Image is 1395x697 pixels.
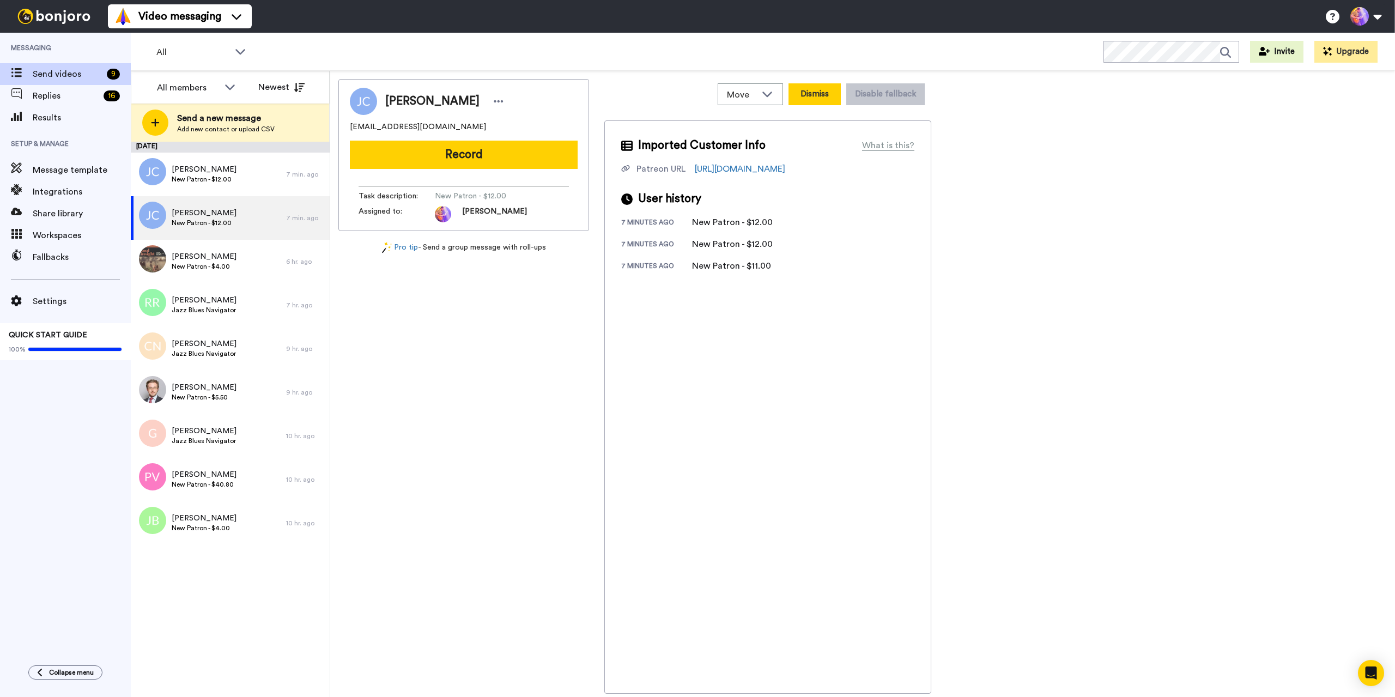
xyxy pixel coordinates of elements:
img: g.png [139,420,166,447]
a: Pro tip [382,242,418,253]
button: Upgrade [1314,41,1378,63]
span: Jazz Blues Navigator [172,349,236,358]
div: 7 minutes ago [621,218,692,229]
button: Record [350,141,578,169]
span: New Patron - $4.00 [172,262,236,271]
span: [PERSON_NAME] [172,251,236,262]
button: Dismiss [789,83,841,105]
span: [PERSON_NAME] [462,206,527,222]
img: Image of JEAN CHRISTOPHE FALGAS [350,88,377,115]
span: All [156,46,229,59]
div: 10 hr. ago [286,519,324,528]
span: New Patron - $12.00 [435,191,538,202]
div: 16 [104,90,120,101]
img: photo.jpg [435,206,451,222]
span: Assigned to: [359,206,435,222]
div: 7 minutes ago [621,240,692,251]
span: Settings [33,295,131,308]
img: b748a462-fe88-4779-899b-eb211e654c77.jpg [139,376,166,403]
span: Add new contact or upload CSV [177,125,275,134]
div: Open Intercom Messenger [1358,660,1384,686]
span: Jazz Blues Navigator [172,306,236,314]
div: What is this? [862,139,914,152]
div: New Patron - $11.00 [692,259,771,272]
img: bj-logo-header-white.svg [13,9,95,24]
span: [PERSON_NAME] [172,469,236,480]
button: Disable fallback [846,83,925,105]
span: [PERSON_NAME] [172,382,236,393]
span: New Patron - $5.50 [172,393,236,402]
img: jc.png [139,202,166,229]
span: Integrations [33,185,131,198]
button: Invite [1250,41,1303,63]
span: 100% [9,345,26,354]
div: All members [157,81,219,94]
div: 7 minutes ago [621,262,692,272]
div: 10 hr. ago [286,432,324,440]
span: Message template [33,163,131,177]
img: jc.png [139,158,166,185]
img: rr.png [139,289,166,316]
span: Fallbacks [33,251,131,264]
span: Video messaging [138,9,221,24]
span: Send videos [33,68,102,81]
span: New Patron - $4.00 [172,524,236,532]
span: [PERSON_NAME] [172,513,236,524]
a: [URL][DOMAIN_NAME] [695,165,785,173]
span: Results [33,111,131,124]
div: 7 hr. ago [286,301,324,310]
div: 7 min. ago [286,214,324,222]
img: pv.png [139,463,166,490]
span: [PERSON_NAME] [172,426,236,437]
button: Collapse menu [28,665,102,680]
img: 78747006-8626-4874-aefb-baef0bbdb6e3.jpg [139,245,166,272]
span: Move [727,88,756,101]
div: Patreon URL [636,162,686,175]
span: Jazz Blues Navigator [172,437,236,445]
span: Task description : [359,191,435,202]
span: [EMAIL_ADDRESS][DOMAIN_NAME] [350,122,486,132]
span: Workspaces [33,229,131,242]
img: vm-color.svg [114,8,132,25]
img: cn.png [139,332,166,360]
div: 9 [107,69,120,80]
span: [PERSON_NAME] [172,295,236,306]
span: Imported Customer Info [638,137,766,154]
img: magic-wand.svg [382,242,392,253]
span: [PERSON_NAME] [385,93,480,110]
div: 7 min. ago [286,170,324,179]
div: 6 hr. ago [286,257,324,266]
div: 9 hr. ago [286,344,324,353]
img: jb.png [139,507,166,534]
span: [PERSON_NAME] [172,338,236,349]
span: User history [638,191,701,207]
span: [PERSON_NAME] [172,208,236,219]
span: New Patron - $12.00 [172,175,236,184]
span: [PERSON_NAME] [172,164,236,175]
span: New Patron - $40.80 [172,480,236,489]
div: 9 hr. ago [286,388,324,397]
div: New Patron - $12.00 [692,216,773,229]
div: - Send a group message with roll-ups [338,242,589,253]
span: Share library [33,207,131,220]
span: Replies [33,89,99,102]
div: [DATE] [131,142,330,153]
span: New Patron - $12.00 [172,219,236,227]
button: Newest [250,76,313,98]
span: QUICK START GUIDE [9,331,87,339]
span: Collapse menu [49,668,94,677]
div: 10 hr. ago [286,475,324,484]
span: Send a new message [177,112,275,125]
div: New Patron - $12.00 [692,238,773,251]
